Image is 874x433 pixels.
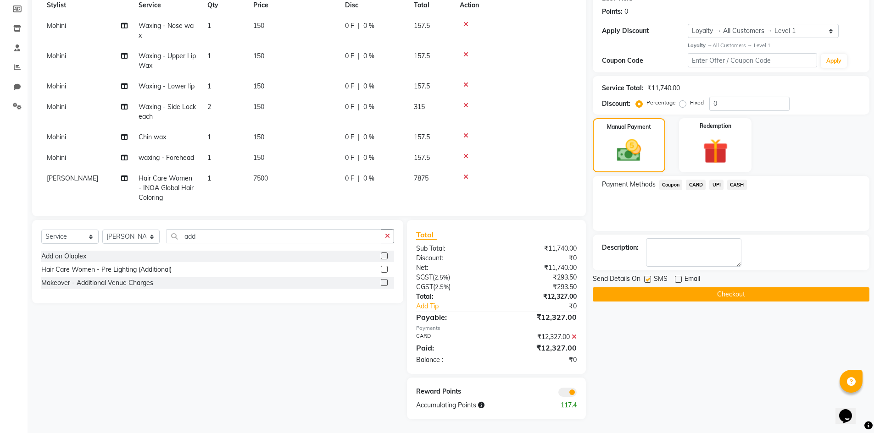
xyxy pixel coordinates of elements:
span: 0 F [345,51,354,61]
span: 2.5% [434,274,448,281]
div: ₹11,740.00 [647,83,680,93]
span: 157.5 [414,133,430,141]
div: Balance : [409,355,496,365]
label: Redemption [700,122,731,130]
span: SMS [654,274,668,285]
span: 0 F [345,82,354,91]
span: UPI [709,180,724,190]
a: Add Tip [409,301,511,311]
input: Search or Scan [167,229,381,243]
span: CGST [416,283,433,291]
span: Chin wax [139,133,166,141]
div: Apply Discount [602,26,688,36]
div: ₹0 [496,253,584,263]
button: Apply [821,54,847,68]
span: | [358,102,360,112]
div: Total: [409,292,496,301]
span: 0 % [363,132,374,142]
span: 0 % [363,153,374,163]
span: Hair Care Women - INOA Global Hair Coloring [139,174,194,202]
span: [PERSON_NAME] [47,174,98,182]
div: Sub Total: [409,244,496,253]
div: Paid: [409,342,496,353]
input: Enter Offer / Coupon Code [688,53,817,67]
span: 1 [207,52,211,60]
span: 1 [207,22,211,30]
div: Reward Points [409,387,496,397]
span: | [358,174,360,183]
div: ₹12,327.00 [496,312,584,323]
div: Net: [409,263,496,273]
div: ₹12,327.00 [496,332,584,342]
span: 2.5% [435,283,449,290]
span: 1 [207,82,211,90]
span: 157.5 [414,153,430,162]
div: Description: [602,243,639,252]
span: waxing - Forehead [139,153,194,162]
div: Coupon Code [602,56,688,66]
div: Discount: [602,99,630,109]
span: Total [416,230,437,240]
span: 7500 [253,174,268,182]
div: ( ) [409,282,496,292]
span: 150 [253,52,264,60]
span: 1 [207,174,211,182]
span: 0 F [345,153,354,163]
span: 7875 [414,174,429,182]
div: Accumulating Points [409,400,540,410]
div: Payments [416,324,576,332]
span: 150 [253,82,264,90]
span: Mohini [47,133,66,141]
span: Waxing - Side Lock each [139,103,196,121]
label: Fixed [690,99,704,107]
div: ₹11,740.00 [496,244,584,253]
span: | [358,51,360,61]
div: ₹293.50 [496,282,584,292]
div: CARD [409,332,496,342]
label: Manual Payment [607,123,651,131]
span: 0 F [345,174,354,183]
div: Points: [602,7,623,16]
span: 150 [253,133,264,141]
span: Email [685,274,700,285]
span: 157.5 [414,52,430,60]
span: SGST [416,273,433,281]
span: Mohini [47,153,66,162]
div: Hair Care Women - Pre Lighting (Additional) [41,265,172,274]
span: | [358,82,360,91]
div: ₹11,740.00 [496,263,584,273]
label: Percentage [646,99,676,107]
span: CASH [727,180,747,190]
span: 157.5 [414,22,430,30]
span: | [358,21,360,31]
span: 150 [253,153,264,162]
span: 150 [253,103,264,111]
span: 2 [207,103,211,111]
span: 150 [253,22,264,30]
span: 0 F [345,102,354,112]
span: 0 F [345,21,354,31]
span: CARD [686,180,706,190]
span: 315 [414,103,425,111]
div: All Customers → Level 1 [688,42,860,49]
span: 1 [207,153,211,162]
span: 0 % [363,51,374,61]
span: Coupon [659,180,683,190]
span: 0 % [363,21,374,31]
span: | [358,153,360,163]
span: Send Details On [593,274,640,285]
span: Waxing - Lower lip [139,82,195,90]
span: 0 % [363,174,374,183]
span: 0 F [345,132,354,142]
span: 0 % [363,102,374,112]
div: ( ) [409,273,496,282]
span: Mohini [47,103,66,111]
div: ₹12,327.00 [496,292,584,301]
div: 117.4 [540,400,584,410]
span: Waxing - Upper Lip Wax [139,52,196,70]
span: | [358,132,360,142]
div: Add on Olaplex [41,252,86,261]
span: 0 % [363,82,374,91]
span: Mohini [47,82,66,90]
div: ₹0 [496,355,584,365]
